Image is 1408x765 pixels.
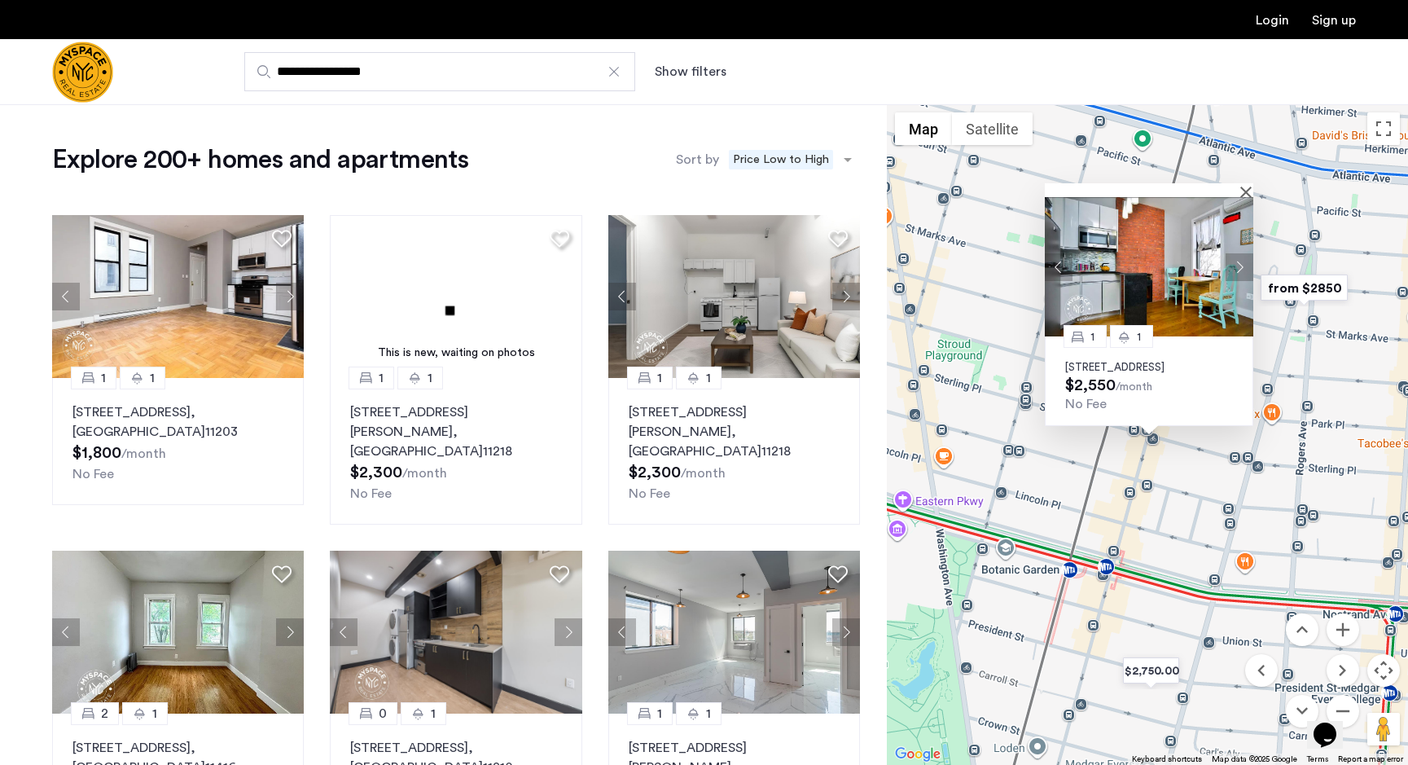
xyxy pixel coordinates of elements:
[1116,653,1186,689] div: $2,750.00
[608,378,860,525] a: 11[STREET_ADDRESS][PERSON_NAME], [GEOGRAPHIC_DATA]11218No Fee
[1286,695,1318,728] button: Move down
[655,62,726,81] button: Show or hide filters
[101,704,108,723] span: 2
[1132,754,1202,765] button: Keyboard shortcuts
[1045,197,1253,336] img: Apartment photo
[1367,654,1400,687] button: Map camera controls
[330,378,581,525] a: 11[STREET_ADDRESS][PERSON_NAME], [GEOGRAPHIC_DATA]11218No Fee
[52,551,305,714] img: 8515455b-be52-4141-8a40-4c35d33cf98b_638870814355856179.jpeg
[338,345,574,362] div: This is new, waiting on photos
[1286,613,1318,646] button: Move up
[276,283,304,310] button: Next apartment
[608,215,861,378] img: a8b926f1-9a91-4e5e-b036-feb4fe78ee5d_638850847483284209.jpeg
[276,618,304,646] button: Next apartment
[629,487,670,500] span: No Fee
[1327,613,1359,646] button: Zoom in
[681,467,726,480] sub: /month
[1338,754,1403,765] a: Report a map error
[1327,654,1359,687] button: Move right
[431,704,436,723] span: 1
[723,145,860,174] ng-select: sort-apartment
[1256,14,1289,27] a: Login
[1245,654,1278,687] button: Move left
[52,378,304,505] a: 11[STREET_ADDRESS], [GEOGRAPHIC_DATA]11203No Fee
[1367,713,1400,745] button: Drag Pegman onto the map to open Street View
[608,283,636,310] button: Previous apartment
[608,551,861,714] img: 1996_638233989275640894.jpeg
[52,143,468,176] h1: Explore 200+ homes and apartments
[729,150,833,169] span: Price Low to High
[1116,381,1152,393] sub: /month
[657,704,662,723] span: 1
[52,215,305,378] img: a8b926f1-9a91-4e5e-b036-feb4fe78ee5d_638880945617247159.jpeg
[1065,377,1116,393] span: $2,550
[1307,700,1359,749] iframe: chat widget
[952,112,1033,145] button: Show satellite imagery
[1090,331,1094,341] span: 1
[1244,186,1255,197] button: Close
[121,447,166,460] sub: /month
[379,704,387,723] span: 0
[52,618,80,646] button: Previous apartment
[52,42,113,103] img: logo
[676,150,719,169] label: Sort by
[832,283,860,310] button: Next apartment
[350,487,392,500] span: No Fee
[101,368,106,388] span: 1
[52,283,80,310] button: Previous apartment
[629,464,681,481] span: $2,300
[1307,754,1328,765] a: Terms (opens in new tab)
[330,215,582,378] img: 3.gif
[629,402,840,461] p: [STREET_ADDRESS][PERSON_NAME] 11218
[657,368,662,388] span: 1
[895,112,952,145] button: Show street map
[608,618,636,646] button: Previous apartment
[706,368,711,388] span: 1
[330,618,357,646] button: Previous apartment
[1226,253,1253,280] button: Next apartment
[1212,755,1297,763] span: Map data ©2025 Google
[1065,398,1107,411] span: No Fee
[72,445,121,461] span: $1,800
[1045,253,1072,280] button: Previous apartment
[379,368,384,388] span: 1
[891,744,945,765] img: Google
[72,402,283,442] p: [STREET_ADDRESS] 11203
[706,704,711,723] span: 1
[150,368,155,388] span: 1
[832,618,860,646] button: Next apartment
[1254,270,1354,306] div: from $2850
[350,402,561,461] p: [STREET_ADDRESS][PERSON_NAME] 11218
[350,464,402,481] span: $2,300
[330,215,582,378] a: This is new, waiting on photos
[244,52,635,91] input: Apartment Search
[1327,695,1359,728] button: Zoom out
[555,618,582,646] button: Next apartment
[1312,14,1356,27] a: Registration
[72,468,114,481] span: No Fee
[52,42,113,103] a: Cazamio Logo
[428,368,432,388] span: 1
[1367,112,1400,145] button: Toggle fullscreen view
[1065,361,1233,374] p: [STREET_ADDRESS]
[152,704,157,723] span: 1
[330,551,582,714] img: a8b926f1-9a91-4e5e-b036-feb4fe78ee5d_638897719958967181.jpeg
[1137,331,1141,341] span: 1
[402,467,447,480] sub: /month
[891,744,945,765] a: Open this area in Google Maps (opens a new window)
